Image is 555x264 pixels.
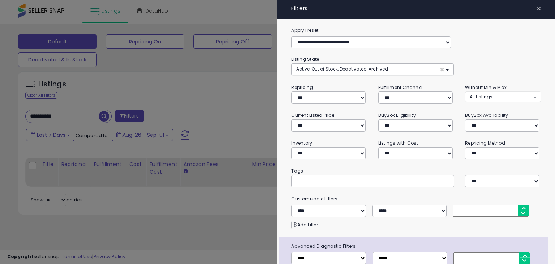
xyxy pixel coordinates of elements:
label: Apply Preset: [286,26,546,34]
span: × [440,66,444,73]
small: Fulfillment Channel [378,84,422,90]
small: Tags [286,167,546,175]
small: Current Listed Price [291,112,334,118]
button: Add Filter [291,221,319,229]
span: All Listings [470,94,492,100]
span: × [537,4,541,14]
span: Advanced Diagnostic Filters [286,242,547,250]
button: All Listings [465,91,541,102]
span: Active, Out of Stock, Deactivated, Archived [296,66,388,72]
small: BuyBox Eligibility [378,112,416,118]
small: Without Min & Max [465,84,507,90]
small: Inventory [291,140,312,146]
button: Active, Out of Stock, Deactivated, Archived × [292,64,453,76]
small: Repricing Method [465,140,505,146]
h4: Filters [291,5,541,12]
small: Customizable Filters [286,195,546,203]
small: Listings with Cost [378,140,418,146]
button: × [534,4,544,14]
small: Repricing [291,84,313,90]
small: BuyBox Availability [465,112,508,118]
small: Listing State [291,56,319,62]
